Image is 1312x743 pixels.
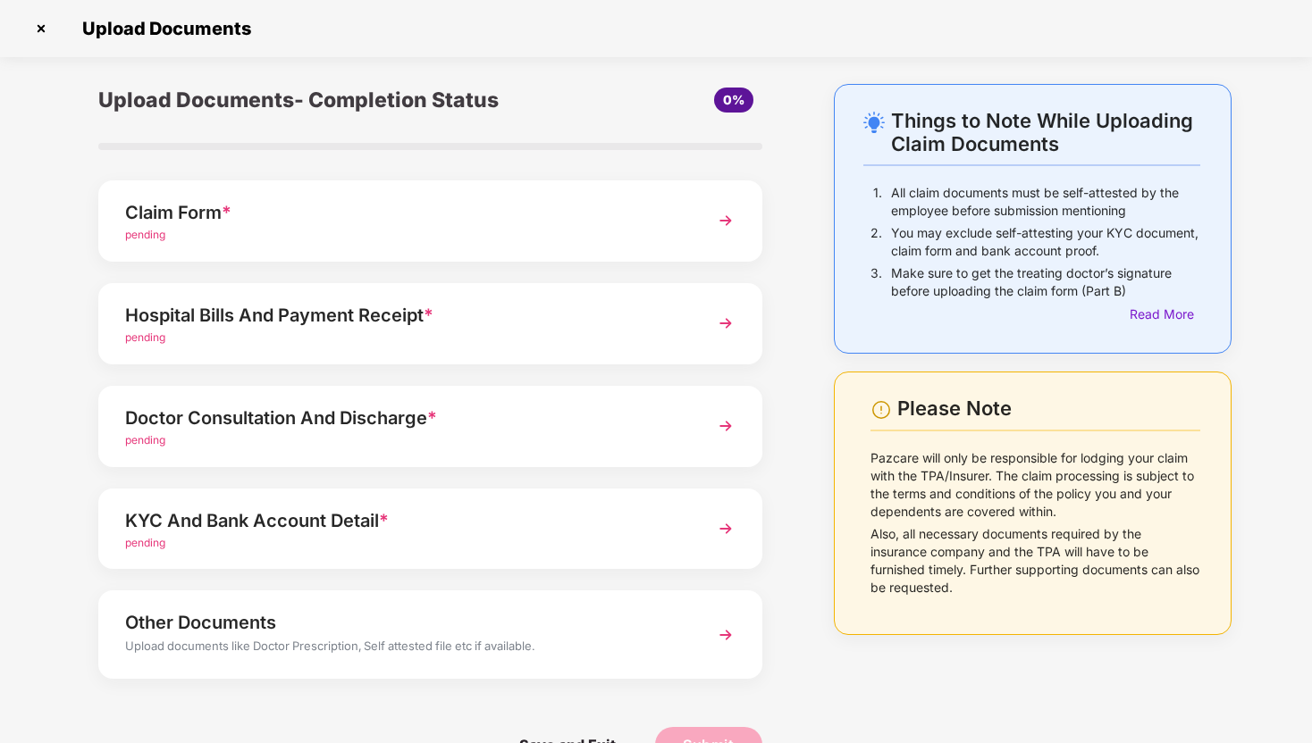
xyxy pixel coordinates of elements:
div: Doctor Consultation And Discharge [125,404,685,432]
div: Read More [1130,305,1200,324]
span: pending [125,330,165,344]
div: KYC And Bank Account Detail [125,506,685,535]
img: svg+xml;base64,PHN2ZyBpZD0iV2FybmluZ18tXzI0eDI0IiBkYXRhLW5hbWU9Ildhcm5pbmcgLSAyNHgyNCIgeG1sbnM9Im... [870,399,892,421]
img: svg+xml;base64,PHN2ZyBpZD0iTmV4dCIgeG1sbnM9Imh0dHA6Ly93d3cudzMub3JnLzIwMDAvc3ZnIiB3aWR0aD0iMzYiIG... [710,205,742,237]
p: You may exclude self-attesting your KYC document, claim form and bank account proof. [891,224,1200,260]
span: pending [125,433,165,447]
div: Things to Note While Uploading Claim Documents [891,109,1200,155]
p: 1. [873,184,882,220]
span: Upload Documents [64,18,260,39]
img: svg+xml;base64,PHN2ZyBpZD0iTmV4dCIgeG1sbnM9Imh0dHA6Ly93d3cudzMub3JnLzIwMDAvc3ZnIiB3aWR0aD0iMzYiIG... [710,307,742,339]
div: Claim Form [125,198,685,227]
p: Also, all necessary documents required by the insurance company and the TPA will have to be furni... [870,525,1201,597]
p: 2. [870,224,882,260]
img: svg+xml;base64,PHN2ZyBpZD0iTmV4dCIgeG1sbnM9Imh0dHA6Ly93d3cudzMub3JnLzIwMDAvc3ZnIiB3aWR0aD0iMzYiIG... [710,619,742,651]
img: svg+xml;base64,PHN2ZyBpZD0iTmV4dCIgeG1sbnM9Imh0dHA6Ly93d3cudzMub3JnLzIwMDAvc3ZnIiB3aWR0aD0iMzYiIG... [710,410,742,442]
img: svg+xml;base64,PHN2ZyB4bWxucz0iaHR0cDovL3d3dy53My5vcmcvMjAwMC9zdmciIHdpZHRoPSIyNC4wOTMiIGhlaWdodD... [863,112,885,133]
div: Other Documents [125,608,685,637]
span: pending [125,536,165,549]
div: Hospital Bills And Payment Receipt [125,301,685,330]
div: Upload Documents- Completion Status [98,84,541,116]
div: Upload documents like Doctor Prescription, Self attested file etc if available. [125,637,685,660]
div: Please Note [897,397,1200,421]
img: svg+xml;base64,PHN2ZyBpZD0iQ3Jvc3MtMzJ4MzIiIHhtbG5zPSJodHRwOi8vd3d3LnczLm9yZy8yMDAwL3N2ZyIgd2lkdG... [27,14,55,43]
span: 0% [723,92,744,107]
p: Make sure to get the treating doctor’s signature before uploading the claim form (Part B) [891,264,1200,300]
p: 3. [870,264,882,300]
p: Pazcare will only be responsible for lodging your claim with the TPA/Insurer. The claim processin... [870,449,1201,521]
p: All claim documents must be self-attested by the employee before submission mentioning [891,184,1200,220]
span: pending [125,228,165,241]
img: svg+xml;base64,PHN2ZyBpZD0iTmV4dCIgeG1sbnM9Imh0dHA6Ly93d3cudzMub3JnLzIwMDAvc3ZnIiB3aWR0aD0iMzYiIG... [710,513,742,545]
